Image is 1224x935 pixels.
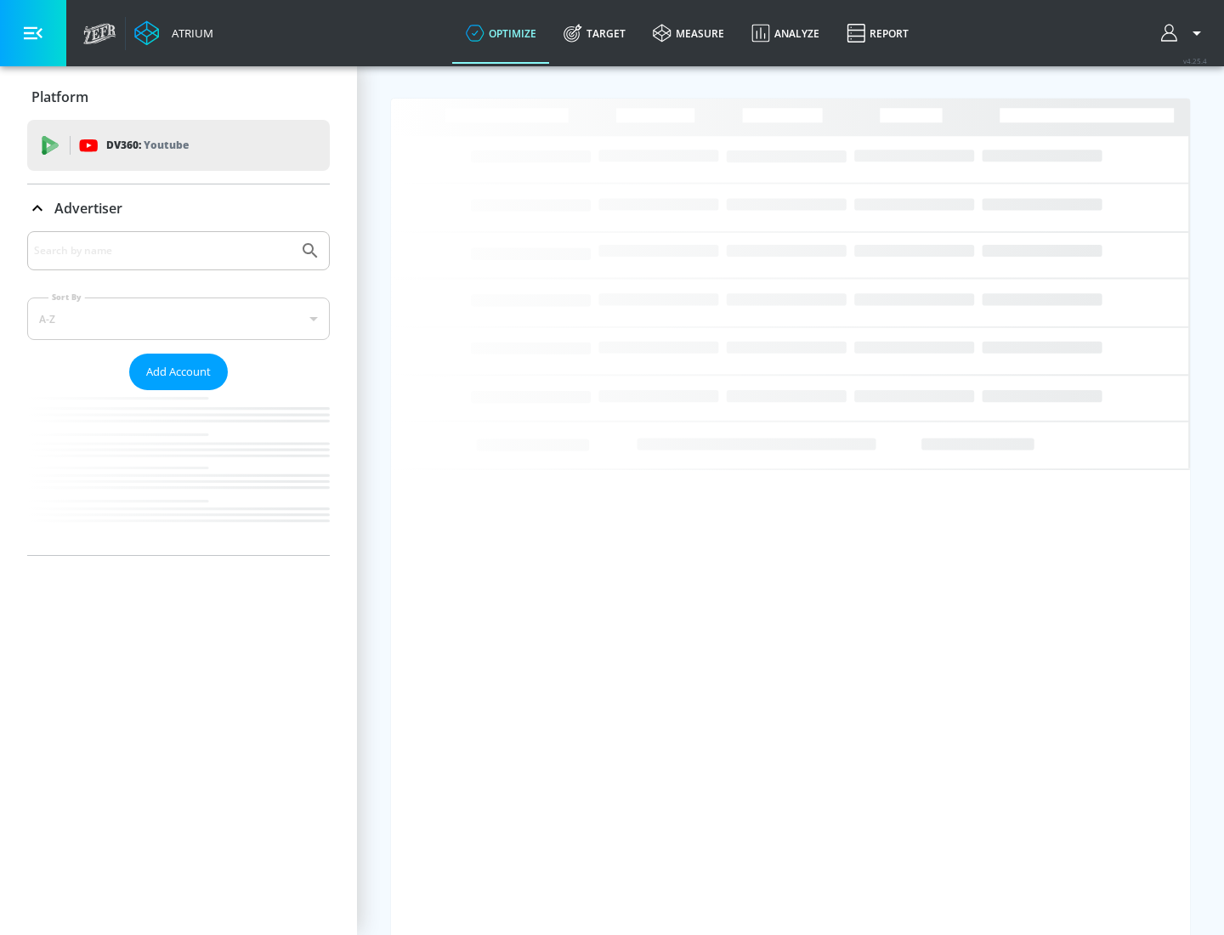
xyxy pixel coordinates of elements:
div: Platform [27,73,330,121]
button: Add Account [129,354,228,390]
a: optimize [452,3,550,64]
p: DV360: [106,136,189,155]
a: Target [550,3,639,64]
a: Report [833,3,922,64]
p: Platform [31,88,88,106]
input: Search by name [34,240,292,262]
nav: list of Advertiser [27,390,330,555]
p: Advertiser [54,199,122,218]
div: Advertiser [27,231,330,555]
div: DV360: Youtube [27,120,330,171]
div: Advertiser [27,184,330,232]
p: Youtube [144,136,189,154]
a: measure [639,3,738,64]
a: Analyze [738,3,833,64]
div: A-Z [27,297,330,340]
span: Add Account [146,362,211,382]
div: Atrium [165,25,213,41]
a: Atrium [134,20,213,46]
span: v 4.25.4 [1183,56,1207,65]
label: Sort By [48,292,85,303]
